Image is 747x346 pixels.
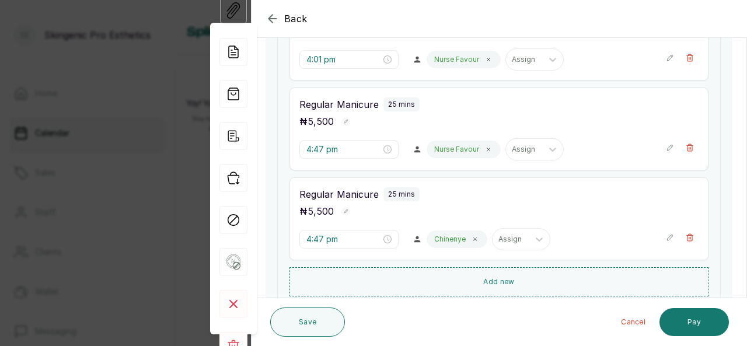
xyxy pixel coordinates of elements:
[434,235,466,244] p: Chinenye
[308,205,334,217] span: 5,500
[266,12,308,26] button: Back
[308,116,334,127] span: 5,500
[306,233,381,246] input: Select time
[612,308,655,336] button: Cancel
[284,12,308,26] span: Back
[299,204,334,218] p: ₦
[659,308,729,336] button: Pay
[434,55,479,64] p: Nurse Favour
[388,100,415,109] p: 25 mins
[289,267,708,296] button: Add new
[299,187,379,201] p: Regular Manicure
[388,190,415,199] p: 25 mins
[306,53,381,66] input: Select time
[434,145,479,154] p: Nurse Favour
[306,143,381,156] input: Select time
[299,114,334,128] p: ₦
[299,97,379,111] p: Regular Manicure
[270,307,345,337] button: Save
